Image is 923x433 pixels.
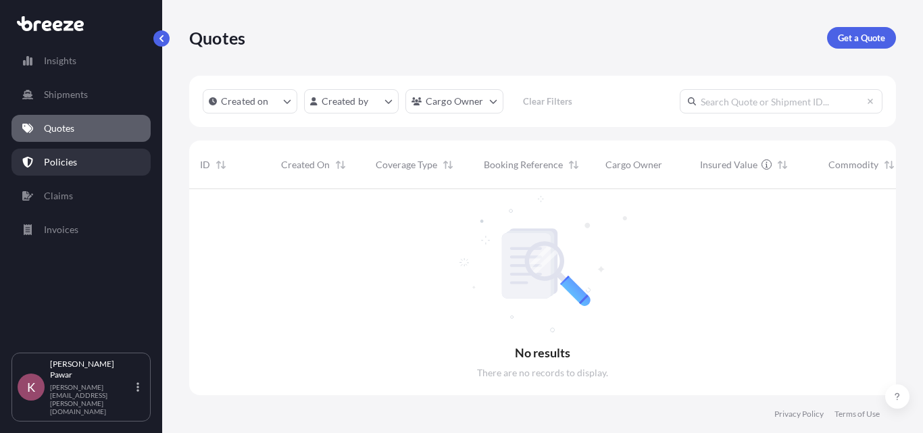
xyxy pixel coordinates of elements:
p: Created by [322,95,369,108]
button: Sort [566,157,582,173]
span: Cargo Owner [605,158,662,172]
p: [PERSON_NAME][EMAIL_ADDRESS][PERSON_NAME][DOMAIN_NAME] [50,383,134,415]
p: Policies [44,155,77,169]
span: Coverage Type [376,158,437,172]
button: Sort [213,157,229,173]
p: Insights [44,54,76,68]
span: Insured Value [700,158,757,172]
a: Privacy Policy [774,409,824,419]
button: createdOn Filter options [203,89,297,113]
button: Sort [440,157,456,173]
span: ID [200,158,210,172]
button: Sort [332,157,349,173]
span: Commodity [828,158,878,172]
a: Terms of Use [834,409,880,419]
button: cargoOwner Filter options [405,89,503,113]
p: Shipments [44,88,88,101]
span: K [27,380,35,394]
span: Booking Reference [484,158,563,172]
a: Shipments [11,81,151,108]
button: Clear Filters [510,91,586,112]
input: Search Quote or Shipment ID... [680,89,882,113]
span: Created On [281,158,330,172]
a: Invoices [11,216,151,243]
button: Sort [774,157,791,173]
a: Policies [11,149,151,176]
p: Invoices [44,223,78,236]
p: Get a Quote [838,31,885,45]
a: Insights [11,47,151,74]
p: Cargo Owner [426,95,484,108]
a: Quotes [11,115,151,142]
a: Get a Quote [827,27,896,49]
p: Quotes [189,27,245,49]
p: Claims [44,189,73,203]
a: Claims [11,182,151,209]
button: Sort [881,157,897,173]
button: createdBy Filter options [304,89,399,113]
p: Clear Filters [523,95,572,108]
p: Created on [221,95,269,108]
p: [PERSON_NAME] Pawar [50,359,134,380]
p: Quotes [44,122,74,135]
